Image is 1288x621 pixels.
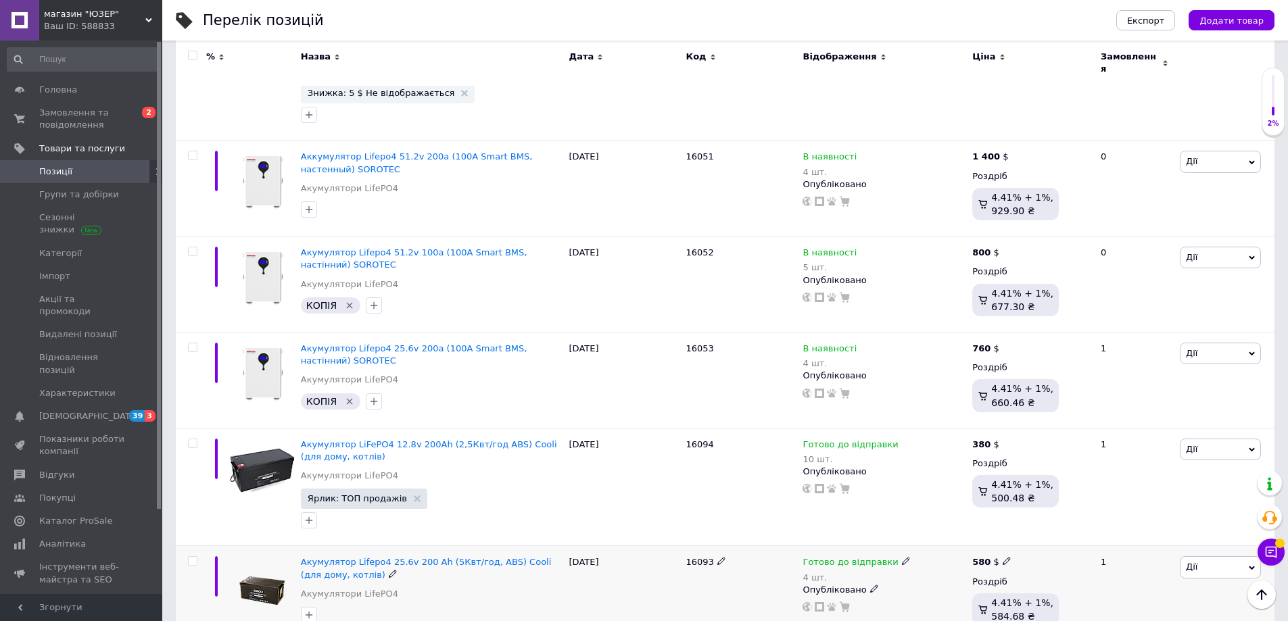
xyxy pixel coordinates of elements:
span: Ціна [972,51,995,63]
span: 660.46 ₴ [991,397,1034,408]
span: 4.41% + 1%, [991,597,1053,608]
div: 2% [1262,119,1284,128]
span: [DEMOGRAPHIC_DATA] [39,410,139,422]
span: 4.41% + 1%, [991,479,1053,490]
span: Імпорт [39,270,70,282]
span: Замовлення [1101,51,1159,75]
span: Аналітика [39,538,86,550]
a: Аккумулятор Lifepo4 51.2v 200a (100A Smart BMS, настенный) SOROTEC [301,151,532,174]
div: 4 шт. [803,167,857,177]
b: 800 [972,247,991,257]
span: Характеристики [39,387,116,399]
span: Відновлення позицій [39,351,125,376]
a: Акумулятори LifePO4 [301,182,398,195]
span: Назва [301,51,331,63]
a: Акумулятори LifePO4 [301,470,398,482]
div: $ [972,343,999,355]
div: Роздріб [972,576,1089,588]
b: 380 [972,439,991,449]
span: Категорії [39,247,82,259]
div: Роздріб [972,170,1089,182]
div: 4 шт. [803,358,857,368]
span: Позиції [39,166,72,178]
b: 1 400 [972,151,1000,162]
span: 16051 [686,151,714,162]
button: Додати товар [1189,10,1274,30]
span: Дії [1186,252,1197,262]
span: Готово до відправки [803,439,898,453]
span: 2 [142,107,156,118]
button: Наверх [1247,580,1276,609]
span: Сезонні знижки [39,212,125,236]
div: [DATE] [566,141,683,237]
input: Пошук [7,47,160,72]
span: 4.41% + 1%, [991,192,1053,203]
img: Аккумулятор Lifepo4 51.2v 200a (100A Smart BMS, настенный) SOROTEC [230,151,294,217]
div: $ [972,151,1008,163]
div: [DATE] [566,428,683,546]
span: Готово до відправки [803,557,898,571]
a: Акумулятор Lifepo4 51.2v 100a (100A Smart BMS, настінний) SOROTEC [301,247,527,270]
span: магазин "ЮЗЕР" [44,8,145,20]
img: Аккумулятор LiFePO4 12.8v 200Ah (2,5Квт/час ABS) Cooli (для дома, котлов) [230,439,294,503]
span: В наявності [803,247,857,262]
a: Акумулятори LifePO4 [301,374,398,386]
a: Акумулятор Lifepo4 25.6v 200 Ah (5Квт/год, ABS) Cooli (для дому, котлів) [301,557,551,579]
div: 1 [1093,428,1176,546]
span: Ярлик: ТОП продажів [308,494,407,503]
svg: Видалити мітку [344,396,355,407]
span: Інструменти веб-майстра та SEO [39,561,125,585]
div: $ [972,439,999,451]
div: Роздріб [972,266,1089,278]
div: Роздріб [972,362,1089,374]
div: 0 [1093,237,1176,332]
div: 1 [1093,332,1176,428]
div: Опубліковано [803,466,965,478]
span: Дії [1186,444,1197,454]
button: Чат з покупцем [1258,539,1285,566]
div: $ [972,247,999,259]
div: [DATE] [566,332,683,428]
a: Акумулятор Lifepo4 25.6v 200a (100A Smart BMS, настінний) SOROTEC [301,343,527,366]
span: Знижка: 5 $ Не відображається [308,89,455,97]
b: 580 [972,557,991,567]
img: Аккумулятор Lifepo4 25.6v 200a (100A Smart BMS, настенный) SOROTEC [230,343,294,409]
span: 39 [129,410,145,422]
div: 4 шт. [803,572,910,582]
div: $ [972,556,1011,568]
span: Видалені позиції [39,328,117,341]
div: [DATE] [566,237,683,332]
span: Товари та послуги [39,143,125,155]
span: 16094 [686,439,714,449]
div: 5 шт. [803,262,857,272]
span: Дії [1186,562,1197,572]
div: Опубліковано [803,274,965,287]
span: Головна [39,84,77,96]
a: Акумулятор LiFePO4 12.8v 200Ah (2,5Квт/год ABS) Cooli (для дому, котлів) [301,439,557,462]
span: КОПІЯ [306,300,337,311]
div: Роздріб [972,457,1089,470]
span: 16052 [686,247,714,257]
a: Акумулятори LifePO4 [301,278,398,291]
span: 500.48 ₴ [991,493,1034,503]
span: Дата [569,51,594,63]
div: Опубліковано [803,584,965,596]
div: Опубліковано [803,370,965,382]
span: КОПІЯ [306,396,337,407]
span: Покупці [39,492,76,504]
a: Акумулятори LifePO4 [301,588,398,600]
div: Ваш ID: 588833 [44,20,162,32]
div: 10 шт. [803,454,898,464]
span: 3 [145,410,156,422]
span: 16053 [686,343,714,353]
div: 0 [1093,141,1176,237]
button: Експорт [1116,10,1176,30]
span: 4.41% + 1%, [991,288,1053,299]
div: Перелік позицій [203,14,324,28]
span: Експорт [1127,16,1165,26]
span: Дії [1186,156,1197,166]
